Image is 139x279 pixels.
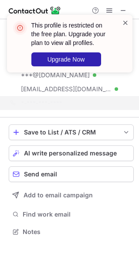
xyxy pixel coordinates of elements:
[24,150,117,157] span: AI write personalized message
[9,187,134,203] button: Add to email campaign
[9,124,134,140] button: save-profile-one-click
[9,208,134,220] button: Find work email
[24,171,57,178] span: Send email
[9,166,134,182] button: Send email
[23,228,130,236] span: Notes
[9,226,134,238] button: Notes
[13,21,27,35] img: error
[9,5,61,16] img: ContactOut v5.3.10
[31,21,112,47] header: This profile is restricted on the free plan. Upgrade your plan to view all profiles.
[31,52,101,66] button: Upgrade Now
[9,145,134,161] button: AI write personalized message
[24,192,93,199] span: Add to email campaign
[21,85,112,93] span: [EMAIL_ADDRESS][DOMAIN_NAME]
[47,56,85,63] span: Upgrade Now
[23,210,130,218] span: Find work email
[24,129,119,136] div: Save to List / ATS / CRM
